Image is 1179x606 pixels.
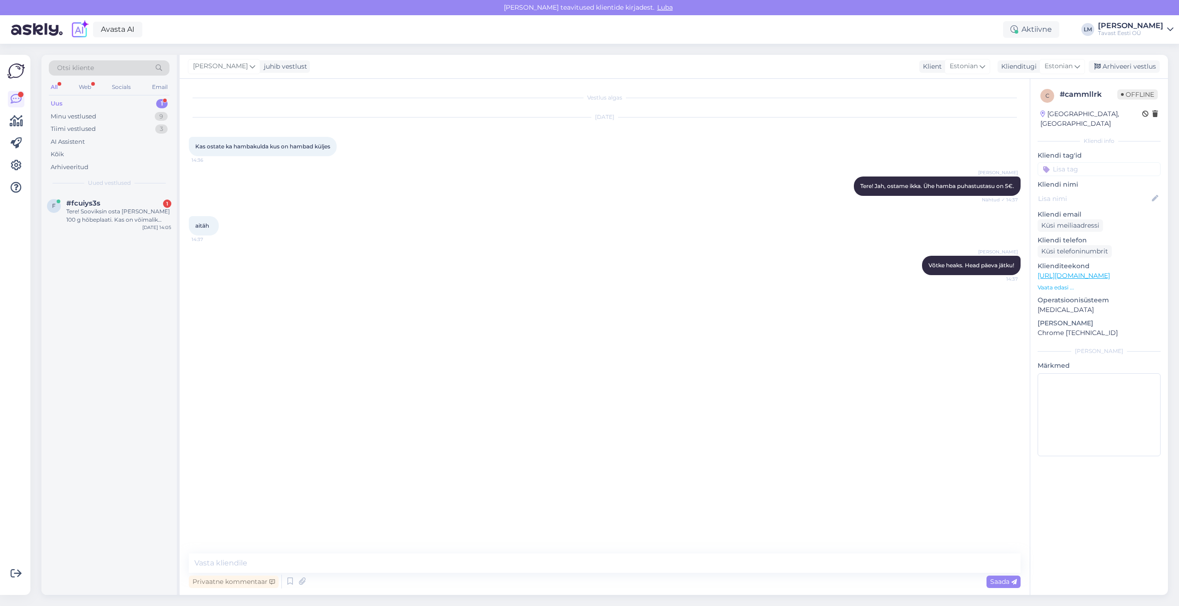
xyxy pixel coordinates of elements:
div: Klienditugi [998,62,1037,71]
span: 14:37 [192,236,226,243]
p: [MEDICAL_DATA] [1038,305,1161,315]
div: Email [150,81,169,93]
span: [PERSON_NAME] [978,248,1018,255]
div: Tere! Sooviksin osta [PERSON_NAME] 100 g hõbeplaati. Kas on võimalik tellida? [66,207,171,224]
span: Võtke heaks. Head päeva jätku! [928,262,1014,269]
span: aitäh [195,222,209,229]
div: [PERSON_NAME] [1098,22,1163,29]
div: LM [1081,23,1094,36]
div: Uus [51,99,63,108]
p: Operatsioonisüsteem [1038,295,1161,305]
a: [URL][DOMAIN_NAME] [1038,271,1110,280]
div: # cammllrk [1060,89,1117,100]
div: Minu vestlused [51,112,96,121]
div: Aktiivne [1003,21,1059,38]
div: All [49,81,59,93]
span: 14:36 [192,157,226,164]
div: Kõik [51,150,64,159]
span: c [1045,92,1050,99]
a: [PERSON_NAME]Tavast Eesti OÜ [1098,22,1173,37]
p: Klienditeekond [1038,261,1161,271]
span: Luba [654,3,676,12]
div: Küsi telefoninumbrit [1038,245,1112,258]
div: 1 [163,200,171,208]
span: Kas ostate ka hambakulda kus on hambad küljes [195,143,330,150]
div: Vestlus algas [189,94,1021,102]
div: Privaatne kommentaar [189,576,279,588]
img: explore-ai [70,20,89,39]
div: 9 [155,112,168,121]
div: 3 [155,124,168,134]
span: #fcuiys3s [66,199,100,207]
p: Chrome [TECHNICAL_ID] [1038,328,1161,338]
div: juhib vestlust [260,62,307,71]
span: Saada [990,577,1017,586]
span: Nähtud ✓ 14:37 [982,196,1018,203]
p: Märkmed [1038,361,1161,371]
span: Estonian [950,61,978,71]
div: Web [77,81,93,93]
img: Askly Logo [7,62,25,80]
p: Kliendi email [1038,210,1161,219]
span: Otsi kliente [57,63,94,73]
span: Estonian [1045,61,1073,71]
span: 14:37 [983,276,1018,282]
div: [PERSON_NAME] [1038,347,1161,355]
div: [DATE] [189,113,1021,121]
div: Arhiveeri vestlus [1089,60,1160,73]
input: Lisa tag [1038,162,1161,176]
span: Offline [1117,89,1158,100]
input: Lisa nimi [1038,194,1150,204]
span: Tere! Jah, ostame ikka. Ühe hamba puhastustasu on 5€. [860,182,1014,189]
span: [PERSON_NAME] [978,169,1018,176]
span: Uued vestlused [88,179,131,187]
p: Vaata edasi ... [1038,283,1161,292]
p: Kliendi tag'id [1038,151,1161,160]
p: [PERSON_NAME] [1038,318,1161,328]
div: [GEOGRAPHIC_DATA], [GEOGRAPHIC_DATA] [1040,109,1142,129]
div: Küsi meiliaadressi [1038,219,1103,232]
div: Tavast Eesti OÜ [1098,29,1163,37]
a: Avasta AI [93,22,142,37]
div: Klient [919,62,942,71]
div: Socials [110,81,133,93]
p: Kliendi nimi [1038,180,1161,189]
div: AI Assistent [51,137,85,147]
span: f [52,202,56,209]
div: Kliendi info [1038,137,1161,145]
div: [DATE] 14:05 [142,224,171,231]
div: Tiimi vestlused [51,124,96,134]
p: Kliendi telefon [1038,235,1161,245]
div: 1 [156,99,168,108]
span: [PERSON_NAME] [193,61,248,71]
div: Arhiveeritud [51,163,88,172]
